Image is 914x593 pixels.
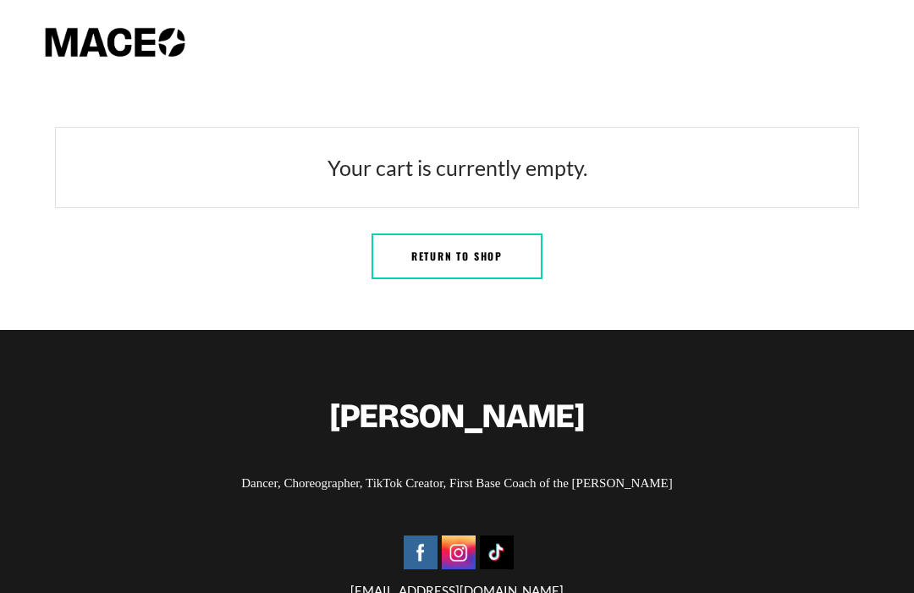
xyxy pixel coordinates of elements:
[34,398,880,435] h2: [PERSON_NAME]
[442,535,476,569] img: Instagram
[404,535,438,569] img: Facebook
[34,473,880,494] p: Dancer, Choreographer, TikTok Creator, First Base Coach of the [PERSON_NAME]
[480,535,514,569] img: Tiktok
[372,233,542,279] a: Return to shop
[55,127,859,208] div: Your cart is currently empty.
